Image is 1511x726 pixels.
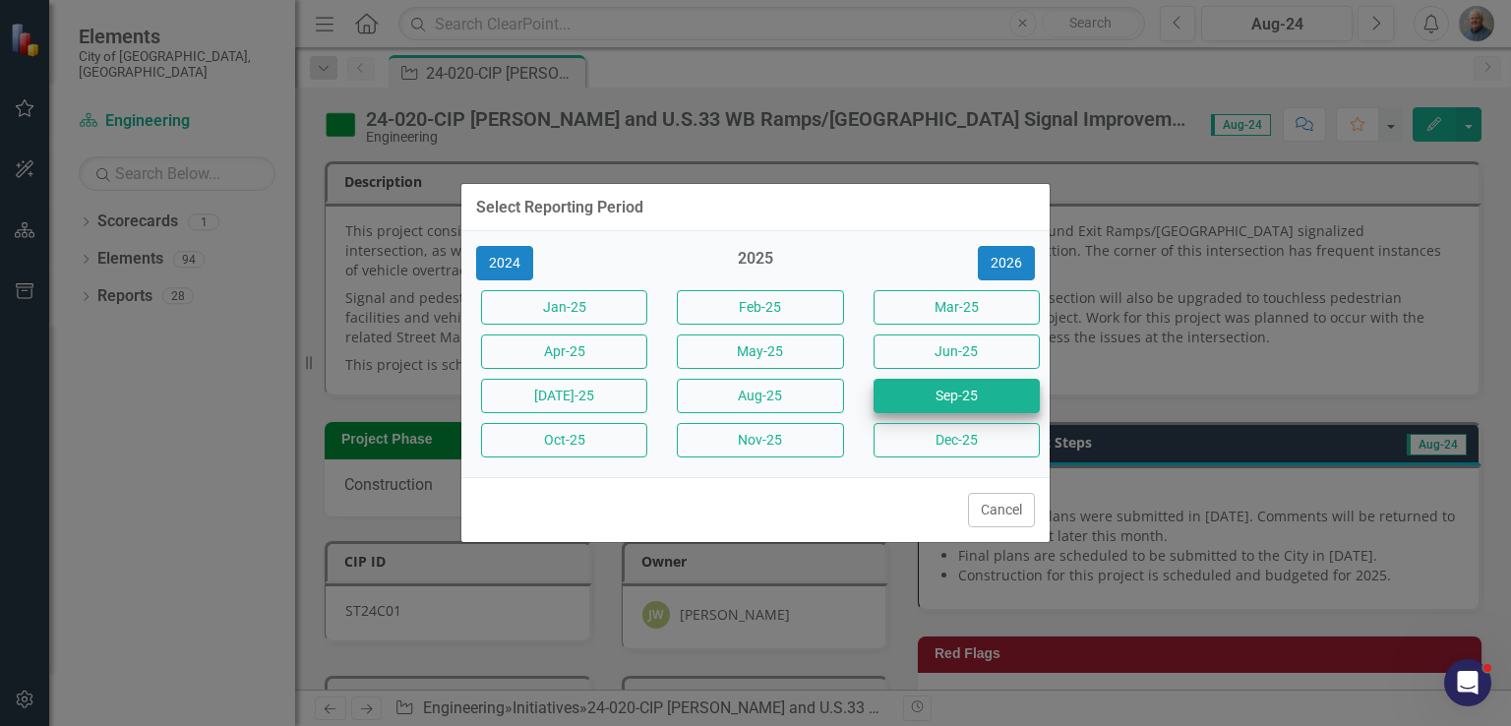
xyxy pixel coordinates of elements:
div: Select Reporting Period [476,199,643,216]
button: Mar-25 [874,290,1040,325]
button: Sep-25 [874,379,1040,413]
iframe: Intercom live chat [1444,659,1491,706]
button: 2024 [476,246,533,280]
button: Jan-25 [481,290,647,325]
button: Nov-25 [677,423,843,457]
button: May-25 [677,334,843,369]
button: Cancel [968,493,1035,527]
button: Dec-25 [874,423,1040,457]
button: Feb-25 [677,290,843,325]
button: Apr-25 [481,334,647,369]
button: Oct-25 [481,423,647,457]
button: [DATE]-25 [481,379,647,413]
button: 2026 [978,246,1035,280]
button: Jun-25 [874,334,1040,369]
div: 2025 [672,248,838,280]
button: Aug-25 [677,379,843,413]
